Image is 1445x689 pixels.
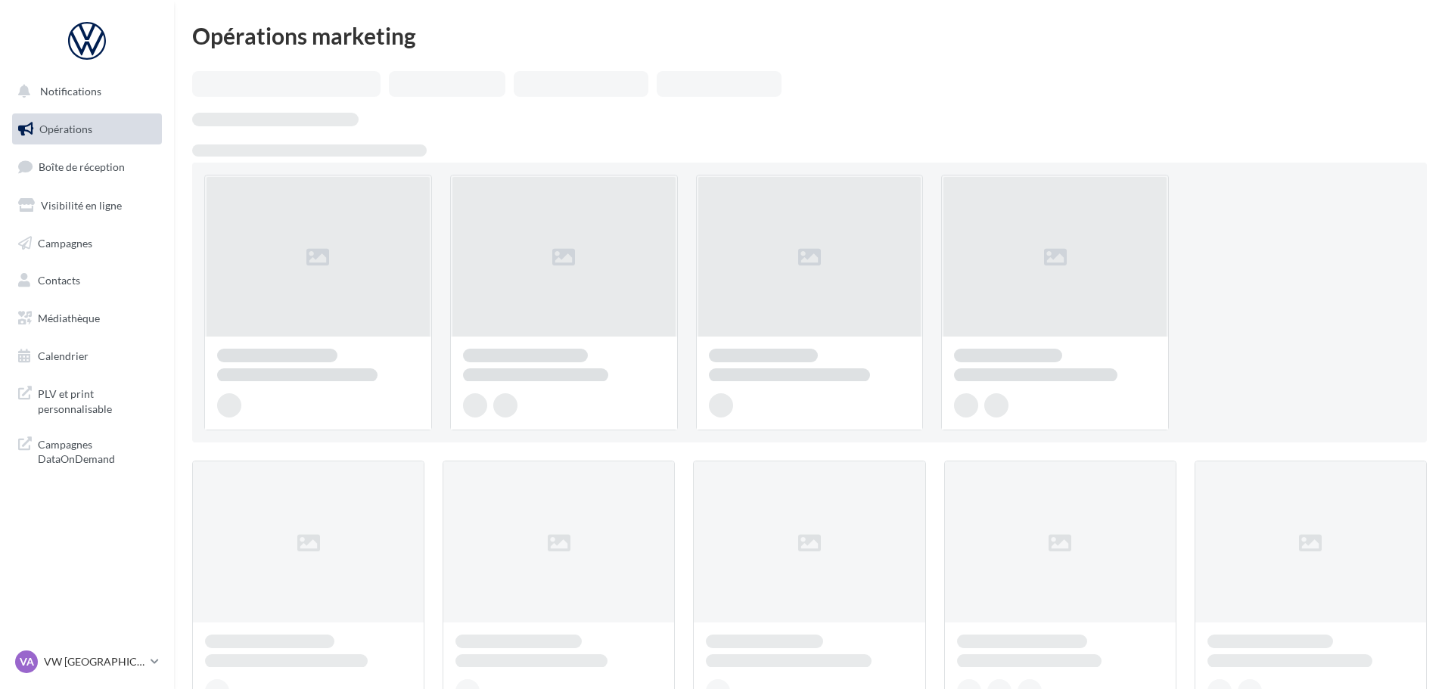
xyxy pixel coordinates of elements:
[38,274,80,287] span: Contacts
[12,647,162,676] a: VA VW [GEOGRAPHIC_DATA][PERSON_NAME]
[38,312,100,324] span: Médiathèque
[38,383,156,416] span: PLV et print personnalisable
[9,228,165,259] a: Campagnes
[9,340,165,372] a: Calendrier
[9,113,165,145] a: Opérations
[39,160,125,173] span: Boîte de réception
[9,428,165,473] a: Campagnes DataOnDemand
[41,199,122,212] span: Visibilité en ligne
[9,151,165,183] a: Boîte de réception
[39,123,92,135] span: Opérations
[40,85,101,98] span: Notifications
[20,654,34,669] span: VA
[192,24,1427,47] div: Opérations marketing
[9,265,165,296] a: Contacts
[9,76,159,107] button: Notifications
[9,303,165,334] a: Médiathèque
[9,190,165,222] a: Visibilité en ligne
[38,349,89,362] span: Calendrier
[38,236,92,249] span: Campagnes
[44,654,144,669] p: VW [GEOGRAPHIC_DATA][PERSON_NAME]
[9,377,165,422] a: PLV et print personnalisable
[38,434,156,467] span: Campagnes DataOnDemand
